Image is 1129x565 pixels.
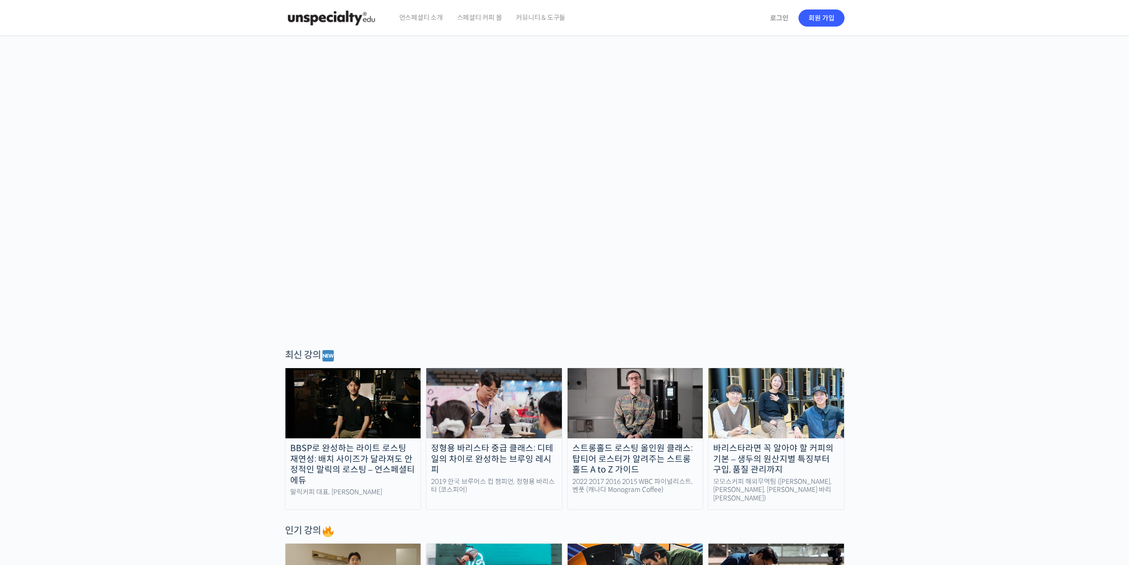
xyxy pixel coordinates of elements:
div: 인기 강의 [285,524,844,538]
p: 시간과 장소에 구애받지 않고, 검증된 커리큘럼으로 [9,197,1120,211]
div: 2022 2017 2016 2015 WBC 파이널리스트, 벤풋 (캐나다 Monogram Coffee) [568,478,703,494]
a: BBSP로 완성하는 라이트 로스팅 재연성: 배치 사이즈가 달라져도 안정적인 말릭의 로스팅 – 언스페셜티 에듀 말릭커피 대표, [PERSON_NAME] [285,368,422,510]
img: momos_course-thumbnail.jpg [708,368,844,438]
a: 정형용 바리스타 중급 클래스: 디테일의 차이로 완성하는 브루잉 레시피 2019 한국 브루어스 컵 챔피언, 정형용 바리스타 (코스피어) [426,368,562,510]
div: BBSP로 완성하는 라이트 로스팅 재연성: 배치 사이즈가 달라져도 안정적인 말릭의 로스팅 – 언스페셜티 에듀 [285,443,421,486]
a: 로그인 [764,7,794,29]
img: 🆕 [322,350,334,361]
div: 바리스타라면 꼭 알아야 할 커피의 기본 – 생두의 원산지별 특징부터 구입, 품질 관리까지 [708,443,844,475]
img: stronghold-roasting_course-thumbnail.jpg [568,368,703,438]
a: 바리스타라면 꼭 알아야 할 커피의 기본 – 생두의 원산지별 특징부터 구입, 품질 관리까지 모모스커피 해외무역팀 ([PERSON_NAME], [PERSON_NAME], [PER... [708,368,844,510]
div: 정형용 바리스타 중급 클래스: 디테일의 차이로 완성하는 브루잉 레시피 [426,443,562,475]
div: 2019 한국 브루어스 컵 챔피언, 정형용 바리스타 (코스피어) [426,478,562,494]
img: malic-roasting-class_course-thumbnail.jpg [285,368,421,438]
a: 스트롱홀드 로스팅 올인원 클래스: 탑티어 로스터가 알려주는 스트롱홀드 A to Z 가이드 2022 2017 2016 2015 WBC 파이널리스트, 벤풋 (캐나다 Monogra... [567,368,704,510]
div: 말릭커피 대표, [PERSON_NAME] [285,488,421,497]
a: 회원 가입 [799,9,844,27]
img: 🔥 [322,526,334,537]
p: [PERSON_NAME]을 다하는 당신을 위해, 최고와 함께 만든 커피 클래스 [9,145,1120,193]
div: 최신 강의 [285,349,844,363]
div: 스트롱홀드 로스팅 올인원 클래스: 탑티어 로스터가 알려주는 스트롱홀드 A to Z 가이드 [568,443,703,475]
img: advanced-brewing_course-thumbnail.jpeg [426,368,562,438]
div: 모모스커피 해외무역팀 ([PERSON_NAME], [PERSON_NAME], [PERSON_NAME] 바리[PERSON_NAME]) [708,478,844,503]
